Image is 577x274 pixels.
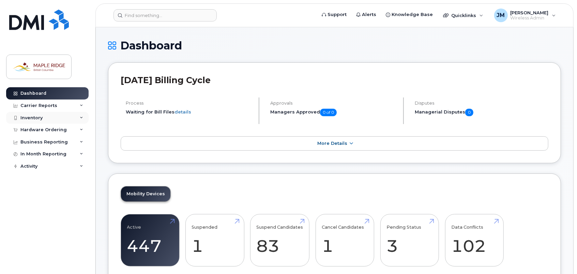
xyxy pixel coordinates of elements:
[320,109,337,116] span: 0 of 0
[126,109,253,115] li: Waiting for Bill Files
[270,109,397,116] h5: Managers Approved
[126,101,253,106] h4: Process
[322,218,368,263] a: Cancel Candidates 1
[270,101,397,106] h4: Approvals
[121,75,548,85] h2: [DATE] Billing Cycle
[257,218,303,263] a: Suspend Candidates 83
[127,218,173,263] a: Active 447
[174,109,191,115] a: details
[415,109,548,116] h5: Managerial Disputes
[121,186,170,201] a: Mobility Devices
[317,141,347,146] span: More Details
[415,101,548,106] h4: Disputes
[386,218,432,263] a: Pending Status 3
[108,40,561,51] h1: Dashboard
[451,218,497,263] a: Data Conflicts 102
[465,109,473,116] span: 0
[192,218,238,263] a: Suspended 1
